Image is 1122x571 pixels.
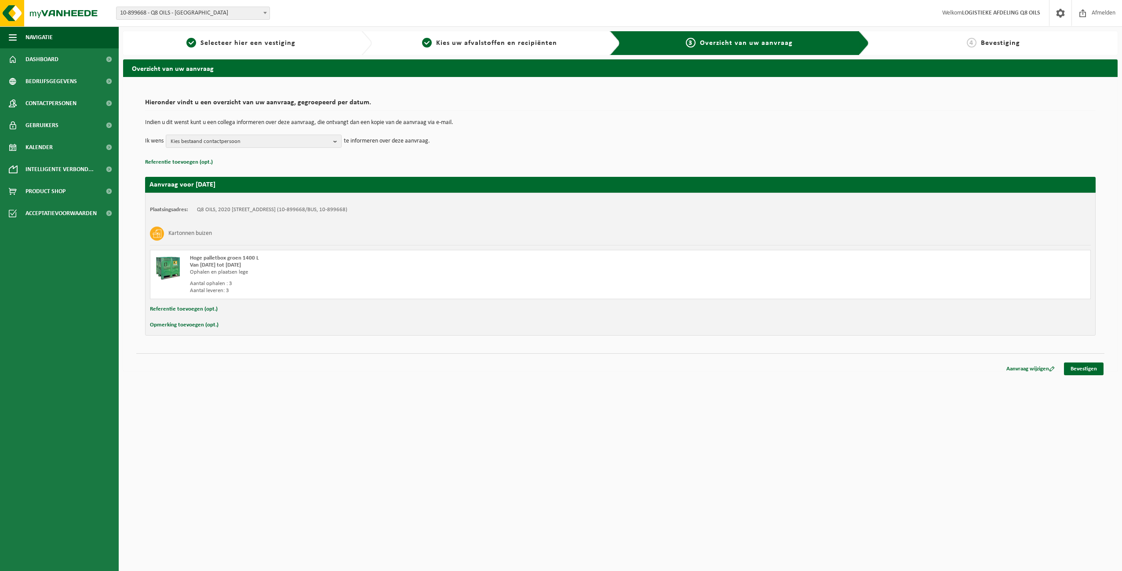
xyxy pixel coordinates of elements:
span: Selecteer hier een vestiging [200,40,295,47]
span: 1 [186,38,196,48]
span: Dashboard [25,48,58,70]
p: Indien u dit wenst kunt u een collega informeren over deze aanvraag, die ontvangt dan een kopie v... [145,120,1096,126]
span: Gebruikers [25,114,58,136]
a: Bevestigen [1064,362,1104,375]
span: Kies bestaand contactpersoon [171,135,330,148]
div: Aantal ophalen : 3 [190,280,656,287]
span: 4 [967,38,976,48]
span: 3 [686,38,696,48]
button: Referentie toevoegen (opt.) [145,157,213,168]
strong: LOGISTIEKE AFDELING Q8 OILS [962,10,1040,16]
span: Navigatie [25,26,53,48]
p: te informeren over deze aanvraag. [344,135,430,148]
span: 2 [422,38,432,48]
strong: Aanvraag voor [DATE] [149,181,215,188]
div: Aantal leveren: 3 [190,287,656,294]
span: Overzicht van uw aanvraag [700,40,793,47]
h2: Hieronder vindt u een overzicht van uw aanvraag, gegroepeerd per datum. [145,99,1096,111]
span: Bedrijfsgegevens [25,70,77,92]
h2: Overzicht van uw aanvraag [123,59,1118,77]
span: Intelligente verbond... [25,158,94,180]
span: Acceptatievoorwaarden [25,202,97,224]
a: 2Kies uw afvalstoffen en recipiënten [376,38,603,48]
strong: Van [DATE] tot [DATE] [190,262,241,268]
strong: Plaatsingsadres: [150,207,188,212]
h3: Kartonnen buizen [168,227,212,241]
span: Contactpersonen [25,92,76,114]
img: PB-HB-1400-HPE-GN-01.png [155,255,181,281]
button: Kies bestaand contactpersoon [166,135,342,148]
span: Hoge palletbox groen 1400 L [190,255,259,261]
td: Q8 OILS, 2020 [STREET_ADDRESS] (10-899668/BUS, 10-899668) [197,206,347,213]
span: 10-899668 - Q8 OILS - ANTWERPEN [117,7,270,19]
span: 10-899668 - Q8 OILS - ANTWERPEN [116,7,270,20]
span: Bevestiging [981,40,1020,47]
button: Opmerking toevoegen (opt.) [150,319,219,331]
button: Referentie toevoegen (opt.) [150,304,218,315]
p: Ik wens [145,135,164,148]
div: Ophalen en plaatsen lege [190,269,656,276]
a: Aanvraag wijzigen [1000,362,1061,375]
a: 1Selecteer hier een vestiging [127,38,354,48]
span: Kalender [25,136,53,158]
span: Product Shop [25,180,66,202]
span: Kies uw afvalstoffen en recipiënten [436,40,557,47]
